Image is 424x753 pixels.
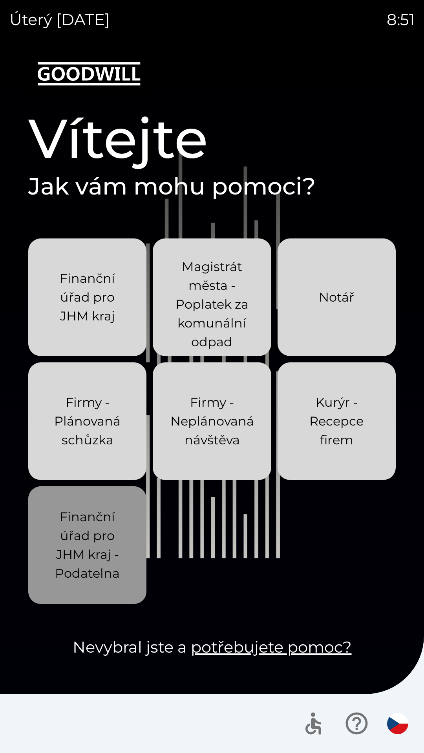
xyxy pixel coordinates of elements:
[28,238,146,356] button: Finanční úřad pro JHM kraj
[296,393,377,449] p: Kurýr - Recepce firem
[9,8,110,31] p: úterý [DATE]
[28,635,396,659] p: Nevybral jste a
[28,55,396,93] img: Logo
[387,8,415,31] p: 8:51
[28,172,396,201] h2: Jak vám mohu pomoci?
[47,507,128,583] p: Finanční úřad pro JHM kraj - Podatelna
[278,362,396,480] button: Kurýr - Recepce firem
[170,393,254,449] p: Firmy - Neplánovaná návštěva
[28,486,146,604] button: Finanční úřad pro JHM kraj - Podatelna
[47,269,128,326] p: Finanční úřad pro JHM kraj
[153,362,271,480] button: Firmy - Neplánovaná návštěva
[28,105,396,172] h1: Vítejte
[172,257,252,351] p: Magistrát města - Poplatek za komunální odpad
[28,362,146,480] button: Firmy - Plánovaná schůzka
[319,288,354,307] p: Notář
[387,713,408,734] img: cs flag
[191,637,352,657] a: potřebujete pomoc?
[153,238,271,356] button: Magistrát města - Poplatek za komunální odpad
[278,238,396,356] button: Notář
[47,393,128,449] p: Firmy - Plánovaná schůzka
